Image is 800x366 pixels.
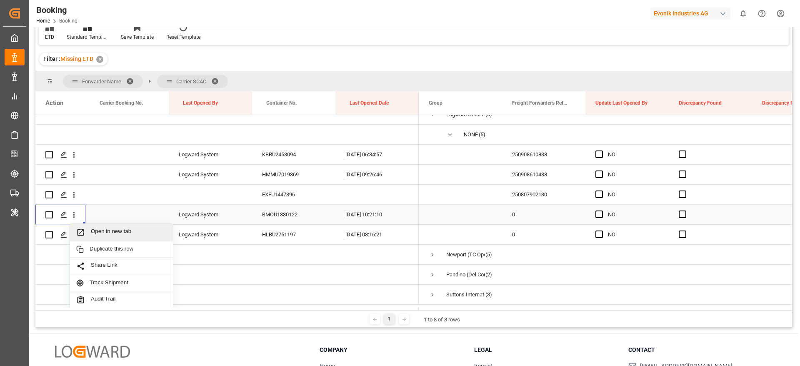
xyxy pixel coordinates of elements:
h3: Company [320,346,464,354]
div: ✕ [96,56,103,63]
button: Help Center [752,4,771,23]
div: KBRU2453094 [252,145,335,164]
div: 0 [502,225,585,244]
div: EXFU1447396 [252,185,335,204]
span: Carrier Booking No. [100,100,143,106]
span: (5) [485,245,492,264]
span: Update Last Opened By [595,100,647,106]
span: (3) [485,285,492,304]
div: ETD [45,33,54,41]
a: Home [36,18,50,24]
div: NONE [464,125,478,144]
span: (2) [485,265,492,284]
span: Forwarder Name [82,78,121,85]
div: Logward System [169,145,252,164]
div: Press SPACE to select this row. [35,285,419,305]
div: 1 to 8 of 8 rows [424,316,460,324]
span: Container No. [266,100,297,106]
div: Press SPACE to select this row. [35,125,419,145]
div: [DATE] 06:34:57 [335,145,419,164]
div: Press SPACE to select this row. [35,265,419,285]
div: Press SPACE to select this row. [35,185,419,205]
span: Carrier SCAC [176,78,206,85]
div: Press SPACE to select this row. [35,225,419,245]
div: [DATE] 09:26:46 [335,165,419,184]
div: Press SPACE to select this row. [35,245,419,265]
div: Pandino (Del Corona / ITX) [446,265,485,284]
span: (5) [479,125,485,144]
span: Missing ETD [60,55,93,62]
div: Newport (TC Operator) [446,245,485,264]
div: 250807902130 [502,185,585,204]
div: NO [608,145,659,164]
div: BMOU1330122 [252,205,335,224]
span: Filter : [43,55,60,62]
div: 0 [502,205,585,224]
div: Suttons International Ltd. [446,285,485,304]
div: NO [608,205,659,224]
div: [DATE] 10:21:10 [335,205,419,224]
span: Discrepancy Found [679,100,722,106]
div: NO [608,185,659,204]
div: HMMU7019369 [252,165,335,184]
div: Press SPACE to select this row. [35,205,419,225]
span: Freight Forwarder's Reference No. [512,100,568,106]
span: Last Opened By [183,100,218,106]
button: show 0 new notifications [734,4,752,23]
span: Last Opened Date [350,100,389,106]
div: HLBU2751197 [252,225,335,244]
div: Standard Templates [67,33,108,41]
span: Group [429,100,442,106]
img: Logward Logo [55,346,130,358]
div: NO [608,225,659,244]
div: Logward System [169,205,252,224]
div: [DATE] 08:16:21 [335,225,419,244]
div: Reset Template [166,33,200,41]
div: Booking [36,4,77,16]
div: Press SPACE to select this row. [35,165,419,185]
div: 250908610438 [502,165,585,184]
h3: Legal [474,346,618,354]
div: Press SPACE to select this row. [35,145,419,165]
div: 1 [384,314,395,324]
div: Action [45,99,63,107]
div: NO [608,165,659,184]
div: 250908610838 [502,145,585,164]
div: Save Template [121,33,154,41]
div: Evonik Industries AG [650,8,730,20]
h3: Contact [628,346,772,354]
div: Logward System [169,225,252,244]
div: Logward System [169,165,252,184]
button: Evonik Industries AG [650,5,734,21]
